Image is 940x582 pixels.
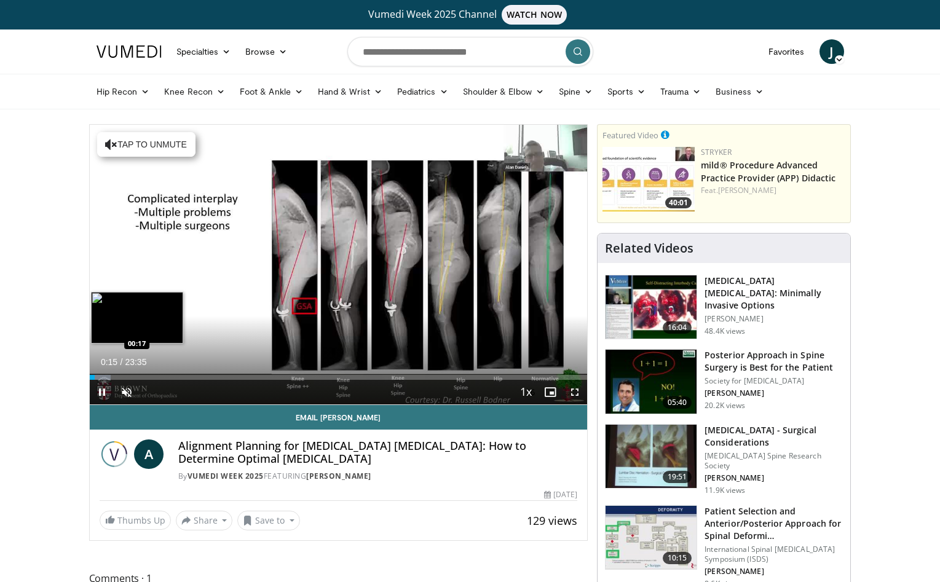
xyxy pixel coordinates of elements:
[605,424,843,495] a: 19:51 [MEDICAL_DATA] - Surgical Considerations [MEDICAL_DATA] Spine Research Society [PERSON_NAME...
[718,185,776,195] a: [PERSON_NAME]
[705,505,843,542] h3: Patient Selection and Anterior/Posterior Approach for Spinal Deformi…
[602,147,695,211] img: 4f822da0-6aaa-4e81-8821-7a3c5bb607c6.150x105_q85_crop-smart_upscale.jpg
[90,380,114,404] button: Pause
[90,405,588,430] a: Email [PERSON_NAME]
[237,511,300,530] button: Save to
[705,401,745,411] p: 20.2K views
[602,130,658,141] small: Featured Video
[114,380,139,404] button: Unmute
[705,314,843,324] p: [PERSON_NAME]
[310,79,390,104] a: Hand & Wrist
[97,45,162,58] img: VuMedi Logo
[663,552,692,564] span: 10:15
[701,147,732,157] a: Stryker
[544,489,577,500] div: [DATE]
[606,425,697,489] img: df977cbb-5756-427a-b13c-efcd69dcbbf0.150x105_q85_crop-smart_upscale.jpg
[820,39,844,64] a: J
[705,376,843,386] p: Society for [MEDICAL_DATA]
[100,511,171,530] a: Thumbs Up
[551,79,600,104] a: Spine
[169,39,239,64] a: Specialties
[602,147,695,211] a: 40:01
[705,424,843,449] h3: [MEDICAL_DATA] - Surgical Considerations
[705,326,745,336] p: 48.4K views
[701,185,845,196] div: Feat.
[606,275,697,339] img: 9f1438f7-b5aa-4a55-ab7b-c34f90e48e66.150x105_q85_crop-smart_upscale.jpg
[89,79,157,104] a: Hip Recon
[653,79,709,104] a: Trauma
[705,486,745,495] p: 11.9K views
[705,567,843,576] p: [PERSON_NAME]
[527,513,577,528] span: 129 views
[606,350,697,414] img: 3b6f0384-b2b2-4baa-b997-2e524ebddc4b.150x105_q85_crop-smart_upscale.jpg
[513,380,538,404] button: Playback Rate
[232,79,310,104] a: Foot & Ankle
[134,439,164,469] a: A
[665,197,692,208] span: 40:01
[347,37,593,66] input: Search topics, interventions
[178,439,578,466] h4: Alignment Planning for [MEDICAL_DATA] [MEDICAL_DATA]: How to Determine Optimal [MEDICAL_DATA]
[178,471,578,482] div: By FEATURING
[663,396,692,409] span: 05:40
[663,321,692,334] span: 16:04
[761,39,812,64] a: Favorites
[101,357,117,367] span: 0:15
[98,5,842,25] a: Vumedi Week 2025 ChannelWATCH NOW
[708,79,771,104] a: Business
[705,349,843,374] h3: Posterior Approach in Spine Surgery is Best for the Patient
[306,471,371,481] a: [PERSON_NAME]
[605,349,843,414] a: 05:40 Posterior Approach in Spine Surgery is Best for the Patient Society for [MEDICAL_DATA] [PER...
[100,439,129,469] img: Vumedi Week 2025
[663,471,692,483] span: 19:51
[157,79,232,104] a: Knee Recon
[701,159,835,184] a: mild® Procedure Advanced Practice Provider (APP) Didactic
[188,471,264,481] a: Vumedi Week 2025
[705,275,843,312] h3: [MEDICAL_DATA] [MEDICAL_DATA]: Minimally Invasive Options
[390,79,456,104] a: Pediatrics
[606,506,697,570] img: beefc228-5859-4966-8bc6-4c9aecbbf021.150x105_q85_crop-smart_upscale.jpg
[705,451,843,471] p: [MEDICAL_DATA] Spine Research Society
[502,5,567,25] span: WATCH NOW
[605,241,693,256] h4: Related Videos
[705,545,843,564] p: International Spinal [MEDICAL_DATA] Symposium (ISDS)
[563,380,587,404] button: Fullscreen
[456,79,551,104] a: Shoulder & Elbow
[176,511,233,530] button: Share
[125,357,146,367] span: 23:35
[90,375,588,380] div: Progress Bar
[705,473,843,483] p: [PERSON_NAME]
[120,357,123,367] span: /
[90,125,588,405] video-js: Video Player
[97,132,196,157] button: Tap to unmute
[538,380,563,404] button: Enable picture-in-picture mode
[91,292,183,344] img: image.jpeg
[605,275,843,340] a: 16:04 [MEDICAL_DATA] [MEDICAL_DATA]: Minimally Invasive Options [PERSON_NAME] 48.4K views
[705,388,843,398] p: [PERSON_NAME]
[600,79,653,104] a: Sports
[238,39,294,64] a: Browse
